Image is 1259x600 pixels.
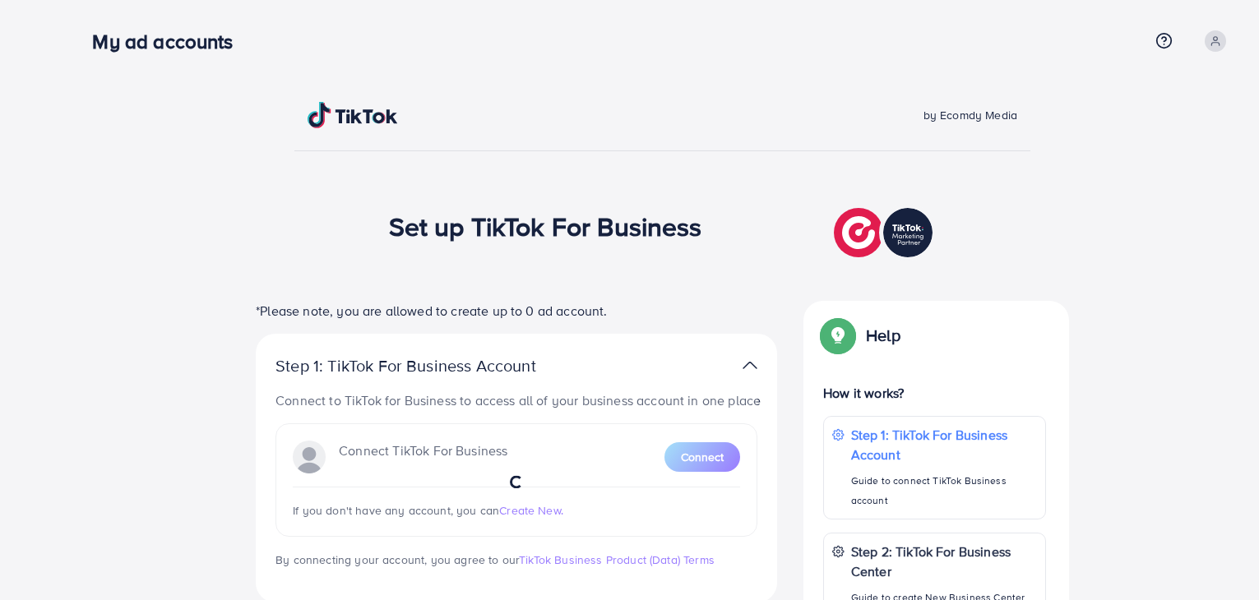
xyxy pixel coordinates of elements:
p: *Please note, you are allowed to create up to 0 ad account. [256,301,777,321]
h1: Set up TikTok For Business [389,210,702,242]
img: TikTok [308,102,398,128]
p: Step 1: TikTok For Business Account [275,356,588,376]
p: Step 1: TikTok For Business Account [851,425,1037,464]
img: TikTok partner [834,204,937,261]
span: by Ecomdy Media [923,107,1017,123]
p: How it works? [823,383,1046,403]
img: Popup guide [823,321,853,350]
p: Help [866,325,900,345]
img: TikTok partner [743,353,757,377]
p: Guide to connect TikTok Business account [851,471,1037,510]
p: Step 2: TikTok For Business Center [851,542,1037,581]
h3: My ad accounts [92,30,246,53]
